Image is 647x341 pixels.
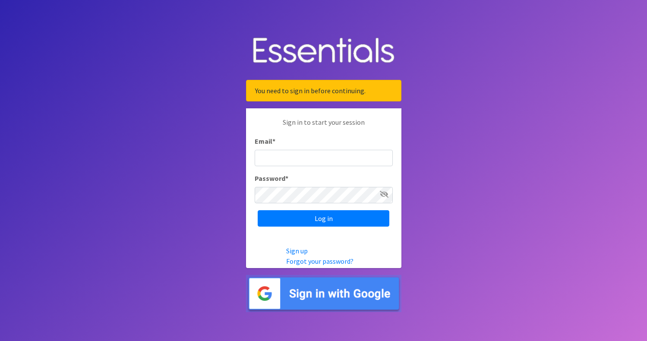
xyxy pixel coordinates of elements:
abbr: required [272,137,275,145]
p: Sign in to start your session [255,117,393,136]
label: Email [255,136,275,146]
a: Forgot your password? [286,257,353,265]
img: Human Essentials [246,29,401,73]
div: You need to sign in before continuing. [246,80,401,101]
abbr: required [285,174,288,183]
input: Log in [258,210,389,227]
img: Sign in with Google [246,275,401,313]
a: Sign up [286,246,308,255]
label: Password [255,173,288,183]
